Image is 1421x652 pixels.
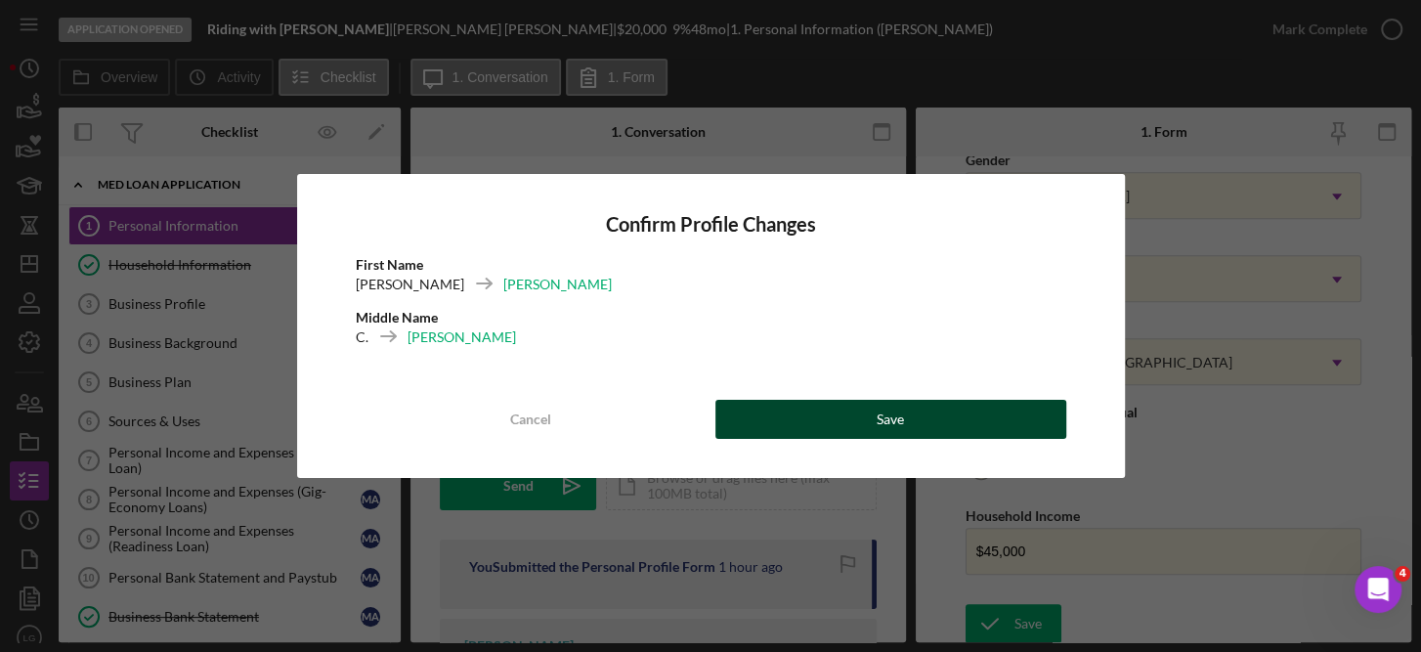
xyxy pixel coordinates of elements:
[1395,566,1410,582] span: 4
[356,275,464,294] div: [PERSON_NAME]
[510,400,551,439] div: Cancel
[1355,566,1401,613] iframe: Intercom live chat
[877,400,904,439] div: Save
[356,309,438,326] b: Middle Name
[408,327,516,347] div: [PERSON_NAME]
[503,275,612,294] div: [PERSON_NAME]
[356,327,368,347] div: C.
[715,400,1066,439] button: Save
[356,400,707,439] button: Cancel
[356,256,423,273] b: First Name
[356,213,1066,236] h4: Confirm Profile Changes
